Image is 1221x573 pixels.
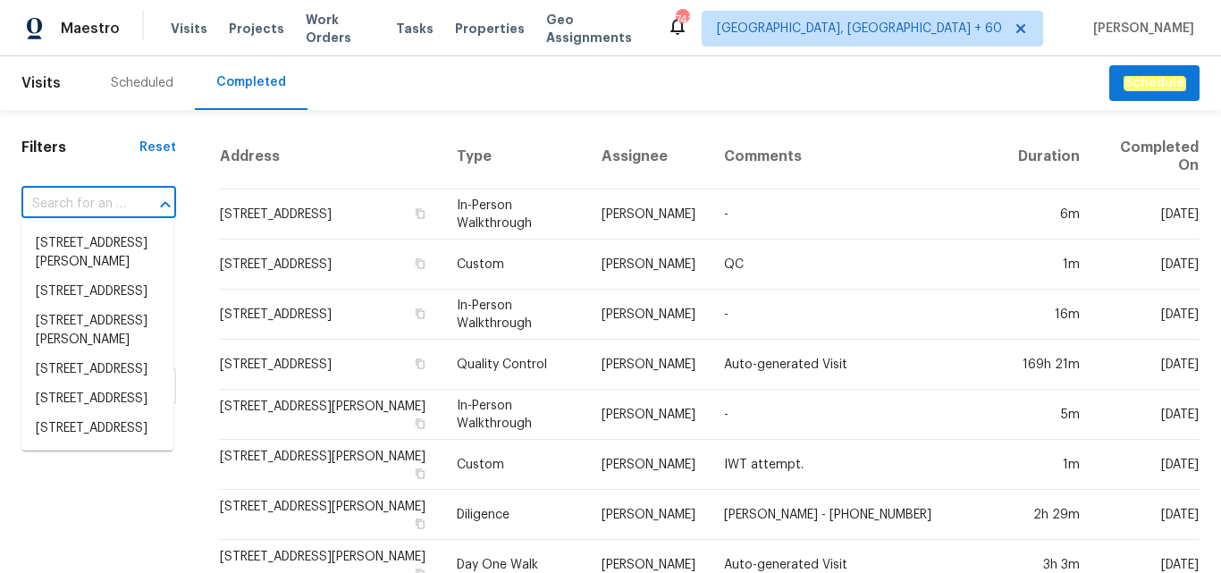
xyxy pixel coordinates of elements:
[587,340,710,390] td: [PERSON_NAME]
[21,229,173,277] li: [STREET_ADDRESS][PERSON_NAME]
[676,11,688,29] div: 741
[219,440,442,490] td: [STREET_ADDRESS][PERSON_NAME]
[21,139,139,156] h1: Filters
[1004,240,1094,290] td: 1m
[139,139,176,156] div: Reset
[587,390,710,440] td: [PERSON_NAME]
[1004,190,1094,240] td: 6m
[710,490,1004,540] td: [PERSON_NAME] - [PHONE_NUMBER]
[442,240,587,290] td: Custom
[412,356,428,372] button: Copy Address
[1094,440,1200,490] td: [DATE]
[1004,124,1094,190] th: Duration
[216,73,286,91] div: Completed
[412,416,428,432] button: Copy Address
[229,20,284,38] span: Projects
[1086,20,1194,38] span: [PERSON_NAME]
[1004,440,1094,490] td: 1m
[587,290,710,340] td: [PERSON_NAME]
[1094,490,1200,540] td: [DATE]
[219,390,442,440] td: [STREET_ADDRESS][PERSON_NAME]
[1004,340,1094,390] td: 169h 21m
[219,190,442,240] td: [STREET_ADDRESS]
[710,240,1004,290] td: QC
[219,124,442,190] th: Address
[442,490,587,540] td: Diligence
[219,240,442,290] td: [STREET_ADDRESS]
[412,516,428,532] button: Copy Address
[710,440,1004,490] td: IWT attempt.
[21,190,126,218] input: Search for an address...
[1094,190,1200,240] td: [DATE]
[717,20,1002,38] span: [GEOGRAPHIC_DATA], [GEOGRAPHIC_DATA] + 60
[1124,76,1185,90] em: Schedule
[442,390,587,440] td: In-Person Walkthrough
[219,290,442,340] td: [STREET_ADDRESS]
[1094,240,1200,290] td: [DATE]
[21,355,173,384] li: [STREET_ADDRESS]
[153,192,178,217] button: Close
[587,490,710,540] td: [PERSON_NAME]
[1004,390,1094,440] td: 5m
[710,290,1004,340] td: -
[587,240,710,290] td: [PERSON_NAME]
[21,277,173,307] li: [STREET_ADDRESS]
[442,124,587,190] th: Type
[710,340,1004,390] td: Auto-generated Visit
[442,290,587,340] td: In-Person Walkthrough
[1094,390,1200,440] td: [DATE]
[1094,290,1200,340] td: [DATE]
[1109,65,1200,102] button: Schedule
[442,190,587,240] td: In-Person Walkthrough
[710,190,1004,240] td: -
[412,256,428,272] button: Copy Address
[442,440,587,490] td: Custom
[412,306,428,322] button: Copy Address
[396,22,434,35] span: Tasks
[710,124,1004,190] th: Comments
[587,190,710,240] td: [PERSON_NAME]
[412,466,428,482] button: Copy Address
[306,11,375,46] span: Work Orders
[21,63,61,103] span: Visits
[442,340,587,390] td: Quality Control
[1094,124,1200,190] th: Completed On
[546,11,645,46] span: Geo Assignments
[219,490,442,540] td: [STREET_ADDRESS][PERSON_NAME]
[61,20,120,38] span: Maestro
[111,74,173,92] div: Scheduled
[1094,340,1200,390] td: [DATE]
[412,206,428,222] button: Copy Address
[219,340,442,390] td: [STREET_ADDRESS]
[21,384,173,414] li: [STREET_ADDRESS]
[1004,290,1094,340] td: 16m
[21,307,173,355] li: [STREET_ADDRESS][PERSON_NAME]
[1004,490,1094,540] td: 2h 29m
[21,443,173,492] li: [STREET_ADDRESS][PERSON_NAME]
[587,440,710,490] td: [PERSON_NAME]
[710,390,1004,440] td: -
[455,20,525,38] span: Properties
[587,124,710,190] th: Assignee
[171,20,207,38] span: Visits
[21,414,173,443] li: [STREET_ADDRESS]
